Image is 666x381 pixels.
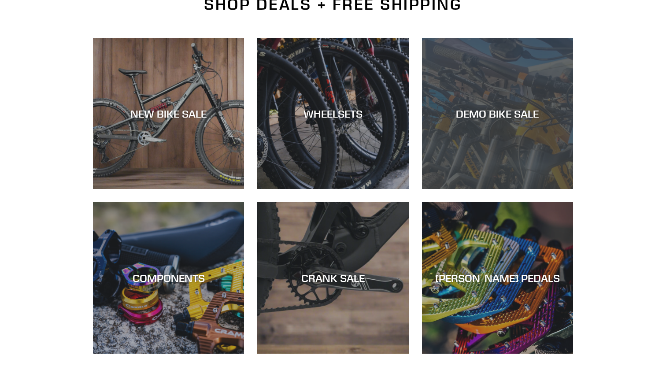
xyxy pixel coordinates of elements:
a: COMPONENTS [93,202,244,353]
a: CRANK SALE [257,202,408,353]
a: WHEELSETS [257,38,408,189]
div: WHEELSETS [257,107,408,120]
div: CRANK SALE [257,272,408,285]
div: NEW BIKE SALE [93,107,244,120]
div: DEMO BIKE SALE [422,107,573,120]
div: [PERSON_NAME] PEDALS [422,272,573,285]
a: DEMO BIKE SALE [422,38,573,189]
a: [PERSON_NAME] PEDALS [422,202,573,353]
div: COMPONENTS [93,272,244,285]
a: NEW BIKE SALE [93,38,244,189]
